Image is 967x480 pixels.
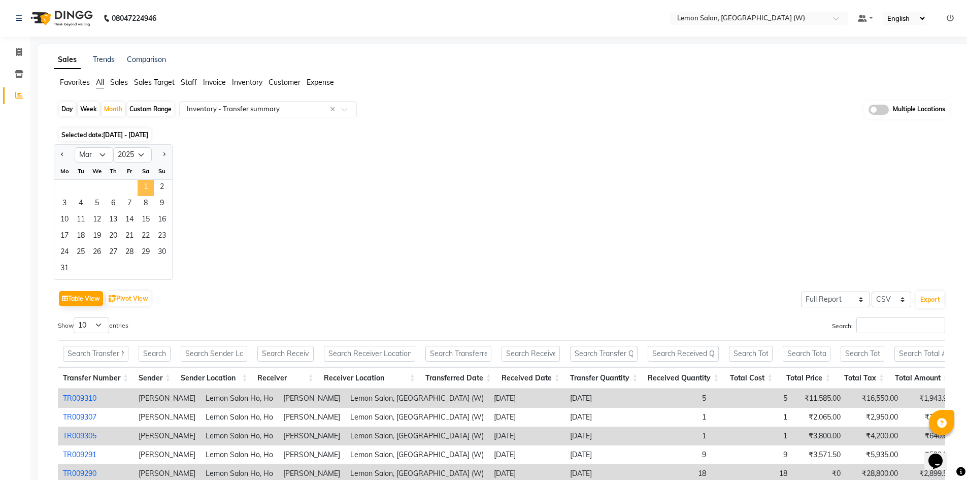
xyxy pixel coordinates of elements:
td: 9 [711,445,792,464]
span: 20 [105,229,121,245]
div: Monday, March 3, 2025 [56,196,73,212]
span: Staff [181,78,197,87]
span: 15 [138,212,154,229]
select: Select year [113,147,152,163]
a: Trends [93,55,115,64]
th: Transferred Date: activate to sort column ascending [420,367,496,389]
div: Su [154,163,170,179]
td: [PERSON_NAME] [134,389,201,408]
a: Sales [54,51,81,69]
span: 12 [89,212,105,229]
span: 1 [138,180,154,196]
td: ₹11,585.00 [792,389,846,408]
div: Wednesday, March 19, 2025 [89,229,105,245]
a: TR009310 [63,394,96,403]
td: ₹3,800.00 [792,427,846,445]
td: Lemon Salon, [GEOGRAPHIC_DATA] (W) [345,445,489,464]
span: Multiple Locations [893,105,945,115]
span: 6 [105,196,121,212]
td: ₹2,950.00 [846,408,903,427]
td: [DATE] [565,445,633,464]
div: Month [102,102,125,116]
a: Comparison [127,55,166,64]
td: 1 [711,408,792,427]
button: Previous month [58,147,66,163]
span: 26 [89,245,105,261]
td: [PERSON_NAME] [278,389,345,408]
div: Sa [138,163,154,179]
div: Sunday, March 16, 2025 [154,212,170,229]
td: [DATE] [565,427,633,445]
input: Search Received Date [502,346,560,362]
span: [DATE] - [DATE] [103,131,148,139]
div: Saturday, March 15, 2025 [138,212,154,229]
input: Search Transfer Number [63,346,128,362]
div: Tuesday, March 18, 2025 [73,229,89,245]
input: Search Receiver [257,346,313,362]
div: Thursday, March 27, 2025 [105,245,121,261]
input: Search: [856,317,945,333]
div: Friday, March 14, 2025 [121,212,138,229]
td: [DATE] [489,389,565,408]
th: Receiver Location: activate to sort column ascending [319,367,420,389]
a: TR009290 [63,469,96,478]
input: Search Transfer Quantity [570,346,638,362]
div: Sunday, March 9, 2025 [154,196,170,212]
a: TR009291 [63,450,96,459]
div: Tuesday, March 4, 2025 [73,196,89,212]
td: Lemon Salon, [GEOGRAPHIC_DATA] (W) [345,427,489,445]
div: Wednesday, March 26, 2025 [89,245,105,261]
div: Friday, March 21, 2025 [121,229,138,245]
span: 24 [56,245,73,261]
td: [PERSON_NAME] [134,408,201,427]
div: Friday, March 7, 2025 [121,196,138,212]
div: Saturday, March 8, 2025 [138,196,154,212]
th: Total Amount: activate to sort column ascending [889,367,954,389]
td: ₹1,943.92 [903,389,956,408]
input: Search Sender [139,346,171,362]
a: TR009305 [63,431,96,440]
img: logo [26,4,95,33]
span: 22 [138,229,154,245]
div: Sunday, March 23, 2025 [154,229,170,245]
span: Expense [307,78,334,87]
th: Total Cost: activate to sort column ascending [724,367,778,389]
input: Search Total Tax [841,346,884,362]
td: Lemon Salon Ho, Ho [201,389,278,408]
div: Day [59,102,76,116]
span: 5 [89,196,105,212]
span: Customer [269,78,301,87]
button: Pivot View [106,291,151,306]
div: Wednesday, March 12, 2025 [89,212,105,229]
span: 30 [154,245,170,261]
span: Favorites [60,78,90,87]
td: ₹3,571.50 [792,445,846,464]
td: [PERSON_NAME] [134,445,201,464]
span: 2 [154,180,170,196]
td: [DATE] [489,427,565,445]
div: Monday, March 17, 2025 [56,229,73,245]
td: ₹16,550.00 [846,389,903,408]
td: ₹599.28 [903,445,956,464]
div: Thursday, March 13, 2025 [105,212,121,229]
div: Saturday, March 1, 2025 [138,180,154,196]
div: Monday, March 10, 2025 [56,212,73,229]
select: Select month [75,147,113,163]
div: We [89,163,105,179]
div: Custom Range [127,102,174,116]
td: [PERSON_NAME] [278,445,345,464]
span: 7 [121,196,138,212]
span: 21 [121,229,138,245]
td: Lemon Salon Ho, Ho [201,427,278,445]
span: Sales Target [134,78,175,87]
span: 13 [105,212,121,229]
span: 9 [154,196,170,212]
th: Total Tax: activate to sort column ascending [836,367,889,389]
span: 4 [73,196,89,212]
span: 18 [73,229,89,245]
iframe: chat widget [924,439,957,470]
th: Sender Location: activate to sort column ascending [176,367,252,389]
span: Inventory [232,78,262,87]
td: [PERSON_NAME] [134,427,201,445]
td: ₹640.68 [903,427,956,445]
